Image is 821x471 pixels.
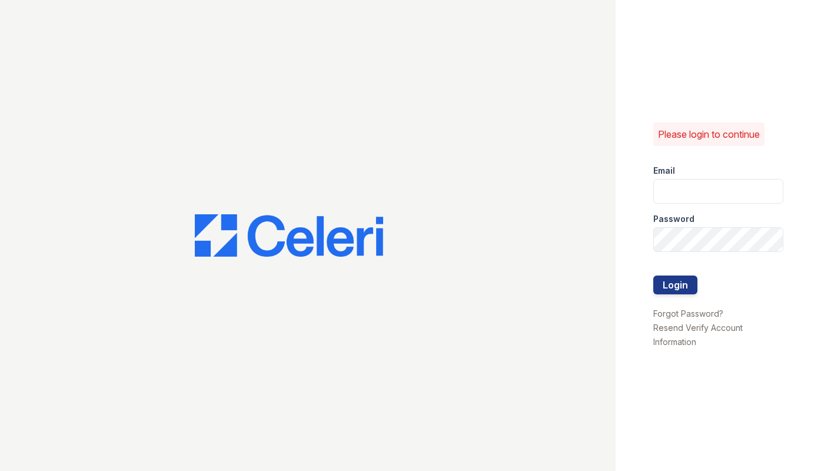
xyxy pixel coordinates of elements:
[653,165,675,177] label: Email
[658,127,760,141] p: Please login to continue
[195,214,383,257] img: CE_Logo_Blue-a8612792a0a2168367f1c8372b55b34899dd931a85d93a1a3d3e32e68fde9ad4.png
[653,309,723,319] a: Forgot Password?
[653,323,743,347] a: Resend Verify Account Information
[653,276,697,294] button: Login
[653,213,694,225] label: Password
